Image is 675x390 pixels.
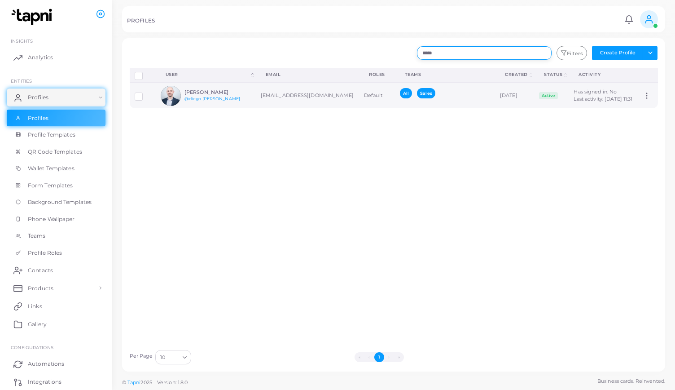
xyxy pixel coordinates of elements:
[130,68,156,83] th: Row-selection
[7,227,105,244] a: Teams
[28,198,92,206] span: Background Templates
[166,71,250,78] div: User
[122,379,188,386] span: ©
[28,182,73,190] span: Form Templates
[166,352,179,362] input: Search for option
[597,377,665,385] span: Business cards. Reinvented.
[266,71,349,78] div: Email
[7,177,105,194] a: Form Templates
[7,279,105,297] a: Products
[127,18,155,24] h5: PROFILES
[28,215,75,223] span: Phone Wallpaper
[28,360,64,368] span: Automations
[160,353,165,362] span: 10
[140,379,152,386] span: 2025
[405,71,485,78] div: Teams
[28,232,46,240] span: Teams
[539,92,558,99] span: Active
[400,88,412,98] span: All
[28,284,53,292] span: Products
[359,83,395,108] td: Default
[28,266,53,275] span: Contacts
[28,320,47,328] span: Gallery
[11,78,32,84] span: ENTITIES
[7,261,105,279] a: Contacts
[28,148,82,156] span: QR Code Templates
[28,93,48,102] span: Profiles
[157,379,188,386] span: Version: 1.8.0
[28,131,75,139] span: Profile Templates
[579,71,628,78] div: activity
[8,9,58,25] img: logo
[28,249,62,257] span: Profile Roles
[7,211,105,228] a: Phone Wallpaper
[130,353,153,360] label: Per Page
[7,355,105,373] a: Automations
[505,71,528,78] div: Created
[7,244,105,261] a: Profile Roles
[11,38,33,44] span: INSIGHTS
[7,160,105,177] a: Wallet Templates
[28,114,48,122] span: Profiles
[7,89,105,106] a: Profiles
[28,164,75,173] span: Wallet Templates
[7,143,105,160] a: QR Code Templates
[7,110,105,127] a: Profiles
[184,96,240,101] a: @diego.[PERSON_NAME]
[374,352,384,362] button: Go to page 1
[592,46,643,60] button: Create Profile
[7,315,105,333] a: Gallery
[7,49,105,66] a: Analytics
[7,194,105,211] a: Background Templates
[557,46,587,60] button: Filters
[369,71,385,78] div: Roles
[127,379,141,386] a: Tapni
[574,89,617,95] span: Has signed in: No
[495,83,534,108] td: [DATE]
[574,96,632,102] span: Last activity: [DATE] 11:31
[28,302,42,310] span: Links
[28,53,53,62] span: Analytics
[28,378,61,386] span: Integrations
[7,297,105,315] a: Links
[7,126,105,143] a: Profile Templates
[11,345,53,350] span: Configurations
[417,88,435,98] span: Sales
[161,86,181,106] img: avatar
[193,352,565,362] ul: Pagination
[256,83,359,108] td: [EMAIL_ADDRESS][DOMAIN_NAME]
[544,71,562,78] div: Status
[638,68,657,83] th: Action
[184,89,250,95] h6: [PERSON_NAME]
[155,350,191,364] div: Search for option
